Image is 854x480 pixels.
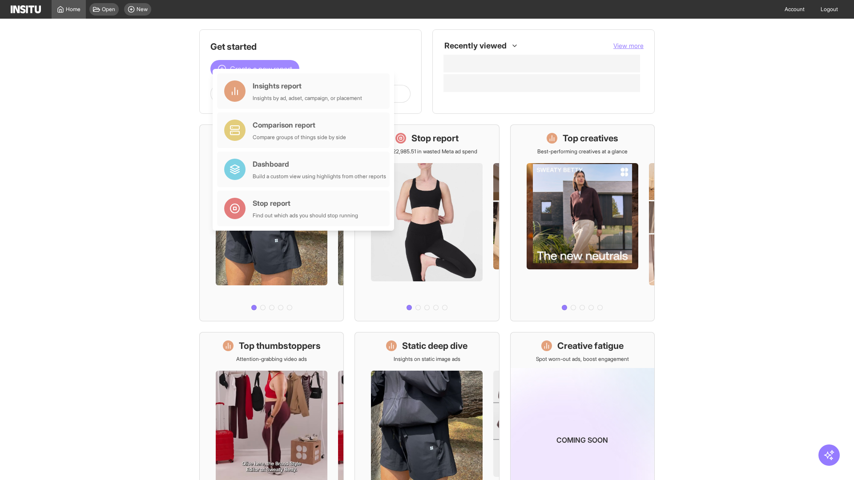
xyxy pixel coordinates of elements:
[210,40,411,53] h1: Get started
[137,6,148,13] span: New
[510,124,655,321] a: Top creativesBest-performing creatives at a glance
[537,148,628,155] p: Best-performing creatives at a glance
[102,6,115,13] span: Open
[613,42,644,49] span: View more
[253,159,386,169] div: Dashboard
[253,120,346,130] div: Comparison report
[199,124,344,321] a: What's live nowSee all active ads instantly
[253,95,362,102] div: Insights by ad, adset, campaign, or placement
[402,340,467,352] h1: Static deep dive
[66,6,81,13] span: Home
[230,64,292,74] span: Create a new report
[210,60,299,78] button: Create a new report
[354,124,499,321] a: Stop reportSave £22,985.51 in wasted Meta ad spend
[253,198,358,208] div: Stop report
[239,340,321,352] h1: Top thumbstoppers
[394,356,460,363] p: Insights on static image ads
[11,5,41,13] img: Logo
[411,132,459,144] h1: Stop report
[377,148,477,155] p: Save £22,985.51 in wasted Meta ad spend
[563,132,618,144] h1: Top creatives
[253,134,346,141] div: Compare groups of things side by side
[613,41,644,50] button: View more
[253,212,358,219] div: Find out which ads you should stop running
[253,173,386,180] div: Build a custom view using highlights from other reports
[236,356,307,363] p: Attention-grabbing video ads
[253,80,362,91] div: Insights report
